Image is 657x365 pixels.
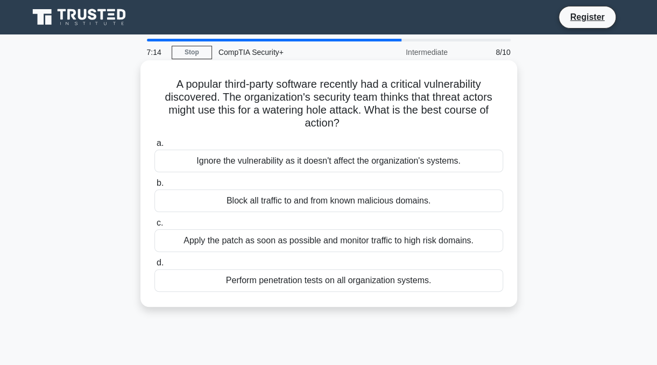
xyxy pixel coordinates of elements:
[140,41,172,63] div: 7:14
[172,46,212,59] a: Stop
[212,41,360,63] div: CompTIA Security+
[157,218,163,227] span: c.
[154,150,503,172] div: Ignore the vulnerability as it doesn't affect the organization's systems.
[454,41,517,63] div: 8/10
[153,78,504,130] h5: A popular third-party software recently had a critical vulnerability discovered. The organization...
[154,269,503,292] div: Perform penetration tests on all organization systems.
[157,138,164,148] span: a.
[563,10,611,24] a: Register
[154,229,503,252] div: Apply the patch as soon as possible and monitor traffic to high risk domains.
[157,178,164,187] span: b.
[360,41,454,63] div: Intermediate
[154,189,503,212] div: Block all traffic to and from known malicious domains.
[157,258,164,267] span: d.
